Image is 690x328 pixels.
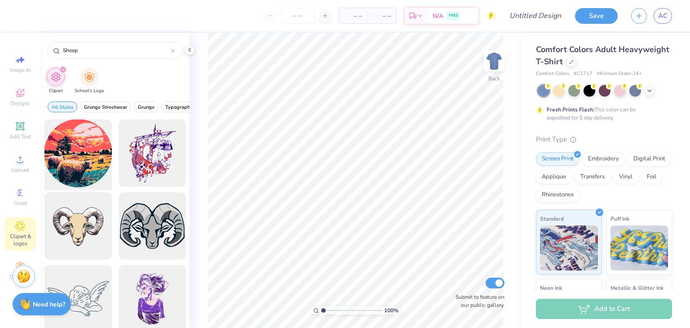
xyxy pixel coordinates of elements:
div: Screen Print [536,152,579,166]
span: Grunge [138,104,155,111]
span: N/A [433,11,443,21]
button: filter button [161,102,197,112]
label: Submit to feature on our public gallery. [451,293,504,309]
span: Minimum Order: 24 + [597,70,642,78]
button: filter button [134,102,159,112]
span: Comfort Colors [536,70,569,78]
span: Standard [540,214,564,223]
a: AC [654,8,672,24]
div: Rhinestones [536,188,579,202]
span: Upload [11,166,29,173]
span: Greek [13,199,27,207]
img: Standard [540,226,598,270]
span: # C1717 [574,70,593,78]
button: filter button [48,102,77,112]
span: Metallic & Glitter Ink [610,283,663,293]
button: Save [575,8,618,24]
span: Clipart [49,88,63,94]
div: filter for Clipart [47,68,65,94]
span: Grunge Streetwear [84,104,127,111]
input: Untitled Design [502,7,568,25]
button: filter button [75,68,104,94]
span: 100 % [384,306,398,315]
input: Try "Stars" [62,46,171,55]
div: Foil [641,170,662,184]
img: School's Logo Image [84,72,94,82]
div: filter for School's Logo [75,68,104,94]
div: Print Type [536,134,672,145]
span: – – [344,11,362,21]
div: Digital Print [628,152,671,166]
span: FREE [449,13,458,19]
span: Comfort Colors Adult Heavyweight T-Shirt [536,44,669,67]
span: Decorate [9,273,31,280]
div: Vinyl [613,170,638,184]
span: Typography [165,104,193,111]
button: filter button [47,68,65,94]
span: Neon Ink [540,283,562,293]
input: – – [280,8,315,24]
span: Clipart & logos [4,233,36,247]
span: All Styles [52,104,73,111]
img: Clipart Image [51,72,61,82]
img: Puff Ink [610,226,668,270]
div: Back [488,75,500,83]
span: AC [658,11,668,21]
div: This color can be expedited for 5 day delivery. [547,106,657,122]
div: Embroidery [582,152,625,166]
div: Applique [536,170,572,184]
span: Add Text [9,133,31,140]
strong: Need help? [33,300,65,309]
strong: Fresh Prints Flash: [547,106,594,113]
span: Puff Ink [610,214,629,223]
span: Designs [10,100,30,107]
span: – – [373,11,391,21]
span: Image AI [10,66,31,74]
div: Transfers [575,170,610,184]
span: School's Logo [75,88,104,94]
button: filter button [80,102,131,112]
img: Back [485,52,503,70]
